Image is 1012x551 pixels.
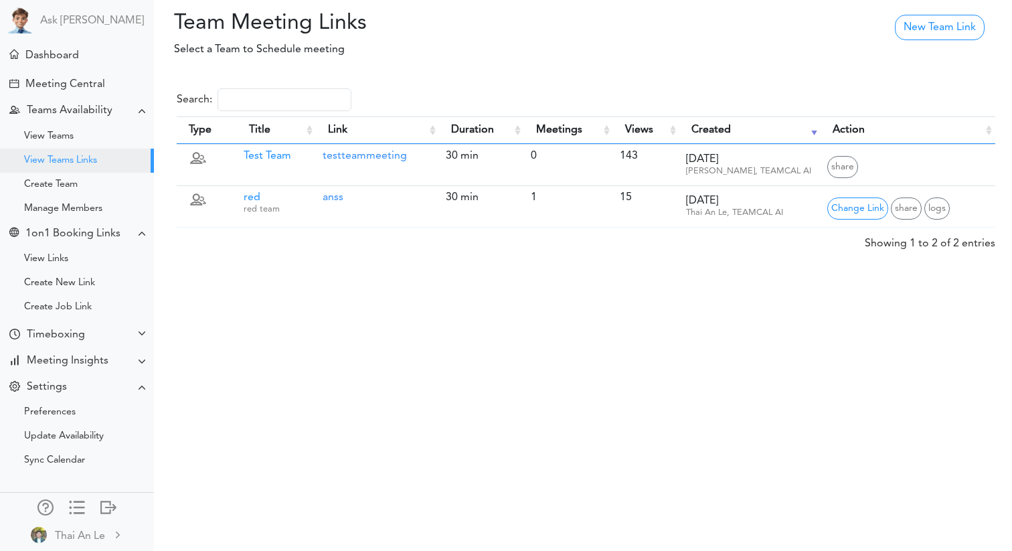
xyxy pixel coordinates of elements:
[827,156,858,178] span: Share Link
[27,329,85,341] div: Timeboxing
[55,528,105,544] div: Thai An Le
[24,304,92,311] div: Create Job Link
[524,116,613,144] th: Meetings: activate to sort column ascending
[9,50,19,59] div: Meeting Dashboard
[531,150,606,163] div: 0
[177,88,351,111] label: Search:
[218,88,351,111] input: Search:
[25,228,120,240] div: 1on1 Booking Links
[24,409,76,416] div: Preferences
[9,329,20,341] div: Time Your Goals
[686,208,783,217] small: Thai An Le, TEAMCAL AI
[1,520,153,550] a: Thai An Le
[446,150,517,163] div: 30 min
[237,116,316,144] th: Title: activate to sort column ascending
[27,355,108,368] div: Meeting Insights
[686,167,811,175] small: [PERSON_NAME], TEAMCAL AI
[190,195,206,212] span: Private
[69,499,85,518] a: Change side menu
[827,198,888,220] span: Edit Public link for Team Calendar
[69,499,85,513] div: Show only icons
[165,42,765,58] p: Select a Team to Schedule meeting
[821,116,995,144] th: Action: activate to sort column ascending
[25,78,105,91] div: Meeting Central
[244,192,260,203] span: red
[27,104,112,117] div: Teams Availability
[24,157,97,164] div: View Teams Links
[446,191,517,204] div: 30 min
[37,499,54,513] div: Manage Members and Externals
[686,195,814,218] div: [DATE]
[24,133,74,140] div: View Teams
[9,79,19,88] div: Create Meeting
[7,7,33,33] img: Powered by TEAMCAL AI
[244,151,291,161] span: Test Team
[620,150,673,163] div: 143
[9,228,19,240] div: Share Meeting Link
[895,15,985,40] div: New Team Link
[40,15,144,27] a: Ask [PERSON_NAME]
[24,256,68,262] div: View Links
[24,206,102,212] div: Manage Members
[531,191,606,204] div: 1
[27,381,67,394] div: Settings
[177,116,237,144] th: Type
[244,205,280,214] small: red team
[24,280,95,287] div: Create New Link
[439,116,524,144] th: Duration: activate to sort column ascending
[620,191,673,204] div: 15
[323,192,343,203] a: anss
[190,154,206,170] span: Private
[316,116,439,144] th: Link: activate to sort column ascending
[865,228,995,252] div: Showing 1 to 2 of 2 entries
[24,433,104,440] div: Update Availability
[613,116,679,144] th: Views: activate to sort column ascending
[37,499,54,518] a: Manage Members and Externals
[891,198,922,220] span: Share Link
[24,457,85,464] div: Sync Calendar
[323,151,407,161] a: testteammeeting
[154,11,426,36] h2: Team Meeting Links
[24,181,78,188] div: Create Team
[924,198,950,220] span: Team Details
[679,116,821,144] th: Created: activate to sort column ascending
[100,499,116,513] div: Log out
[686,153,814,177] div: [DATE]
[25,50,79,62] div: Dashboard
[31,527,47,543] img: wBLfyGaAXRLqgAAAABJRU5ErkJggg==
